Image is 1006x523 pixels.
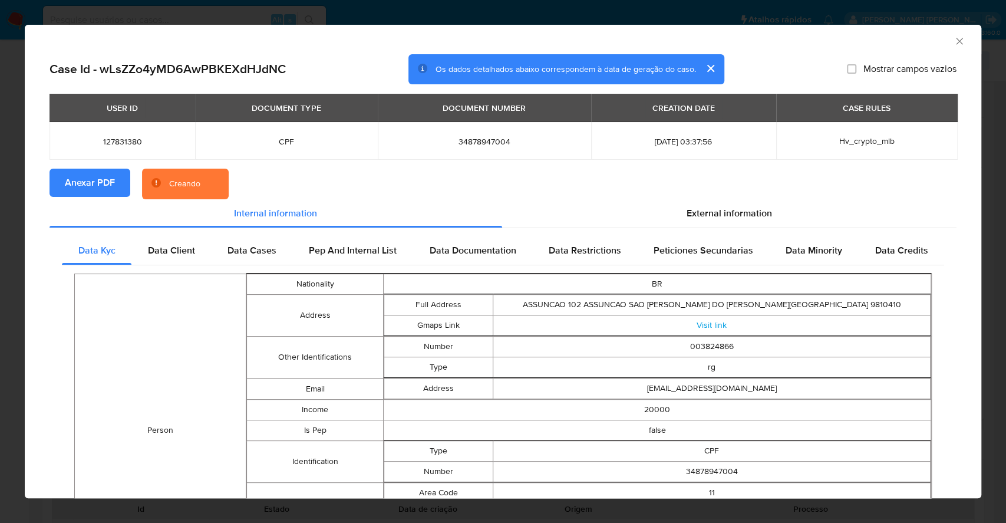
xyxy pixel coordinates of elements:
div: DOCUMENT NUMBER [436,98,533,118]
button: Anexar PDF [50,169,130,197]
span: Pep And Internal List [309,244,397,257]
span: Data Client [148,244,195,257]
div: CREATION DATE [645,98,722,118]
div: DOCUMENT TYPE [245,98,328,118]
td: Number [384,462,493,482]
td: Full Address [384,295,493,315]
span: Internal information [234,206,317,220]
td: CPF [493,441,931,462]
span: Data Minority [786,244,842,257]
span: Peticiones Secundarias [654,244,753,257]
span: [DATE] 03:37:56 [605,136,762,147]
h2: Case Id - wLsZZo4yMD6AwPBKEXdHJdNC [50,61,286,77]
td: 34878947004 [493,462,931,482]
td: Email [246,379,383,400]
td: 20000 [384,400,931,420]
div: Creando [169,178,200,190]
td: Other Identifications [246,337,383,379]
button: cerrar [696,54,724,83]
td: Is Pep [246,420,383,441]
td: Address [246,295,383,337]
span: Data Credits [875,244,928,257]
td: false [384,420,931,441]
span: 127831380 [64,136,181,147]
span: Data Restrictions [549,244,621,257]
td: Number [384,337,493,357]
td: BR [384,274,931,295]
a: Visit link [697,319,727,331]
td: 11 [493,483,931,504]
td: Nationality [246,274,383,295]
button: Fechar a janela [954,35,964,46]
span: Os dados detalhados abaixo correspondem à data de geração do caso. [436,63,696,75]
span: 34878947004 [392,136,577,147]
span: External information [687,206,772,220]
td: Area Code [384,483,493,504]
input: Mostrar campos vazios [847,64,856,74]
td: Address [384,379,493,399]
div: Detailed info [50,199,956,228]
td: Type [384,441,493,462]
div: CASE RULES [836,98,898,118]
span: CPF [209,136,364,147]
td: Identification [246,441,383,483]
div: USER ID [100,98,145,118]
span: Mostrar campos vazios [863,63,956,75]
td: rg [493,357,931,378]
span: Data Cases [227,244,276,257]
td: ASSUNCAO 102 ASSUNCAO SAO [PERSON_NAME] DO [PERSON_NAME][GEOGRAPHIC_DATA] 9810410 [493,295,931,315]
span: Hv_crypto_mlb [839,135,895,147]
td: [EMAIL_ADDRESS][DOMAIN_NAME] [493,379,931,399]
div: closure-recommendation-modal [25,25,981,498]
td: Type [384,357,493,378]
td: Gmaps Link [384,315,493,336]
td: 003824866 [493,337,931,357]
span: Anexar PDF [65,170,115,196]
span: Data Documentation [429,244,516,257]
span: Data Kyc [78,244,116,257]
td: Income [246,400,383,420]
div: Detailed internal info [62,236,944,265]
